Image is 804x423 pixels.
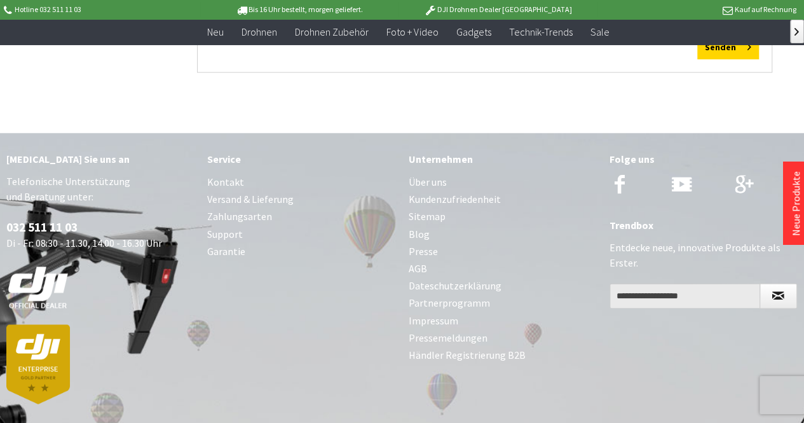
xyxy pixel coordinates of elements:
a: Sale [581,19,618,45]
div: Unternehmen [409,151,597,167]
a: Über uns [409,174,597,191]
span: Neu [207,25,224,38]
a: Foto + Video [378,19,447,45]
a: Kundenzufriedenheit [409,191,597,208]
a: Drohnen [233,19,286,45]
img: dji-partner-enterprise_goldLoJgYOWPUIEBO.png [6,324,70,404]
a: Garantie [207,243,395,260]
span: Foto + Video [386,25,438,38]
div: Folge uns [610,151,798,167]
a: Presse [409,243,597,260]
a: Technik-Trends [500,19,581,45]
a: Impressum [409,312,597,329]
a: Blog [409,226,597,243]
span: Technik-Trends [508,25,572,38]
p: Kauf auf Rechnung [597,2,796,17]
div: [MEDICAL_DATA] Sie uns an [6,151,194,167]
span: Sale [590,25,609,38]
a: Partnerprogramm [409,295,597,312]
input: Ihre E-Mail Adresse [610,283,760,309]
p: DJI Drohnen Dealer [GEOGRAPHIC_DATA] [399,2,597,17]
a: Sitemap [409,208,597,225]
span:  [794,28,799,36]
button: Newsletter abonnieren [760,283,797,309]
div: Trendbox [610,217,798,233]
a: Support [207,226,395,243]
a: Kontakt [207,174,395,191]
a: Drohnen Zubehör [286,19,378,45]
span: Gadgets [456,25,491,38]
a: Zahlungsarten [207,208,395,225]
div: Service [207,151,395,167]
a: Pressemeldungen [409,329,597,347]
button: Senden [697,35,759,59]
p: Entdecke neue, innovative Produkte als Erster. [610,240,798,270]
p: Telefonische Unterstützung und Beratung unter: Di - Fr: 08:30 - 11.30, 14.00 - 16.30 Uhr [6,174,194,404]
img: white-dji-schweiz-logo-official_140x140.png [6,266,70,309]
a: Neue Produkte [789,171,802,236]
p: Hotline 032 511 11 03 [1,2,200,17]
a: Händler Registrierung B2B [409,347,597,364]
a: Versand & Lieferung [207,191,395,208]
a: Gadgets [447,19,500,45]
a: Neu [198,19,233,45]
span: Drohnen [242,25,277,38]
p: Bis 16 Uhr bestellt, morgen geliefert. [200,2,399,17]
a: 032 511 11 03 [6,219,78,235]
a: AGB [409,260,597,277]
span: Drohnen Zubehör [295,25,369,38]
a: Dateschutzerklärung [409,277,597,295]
